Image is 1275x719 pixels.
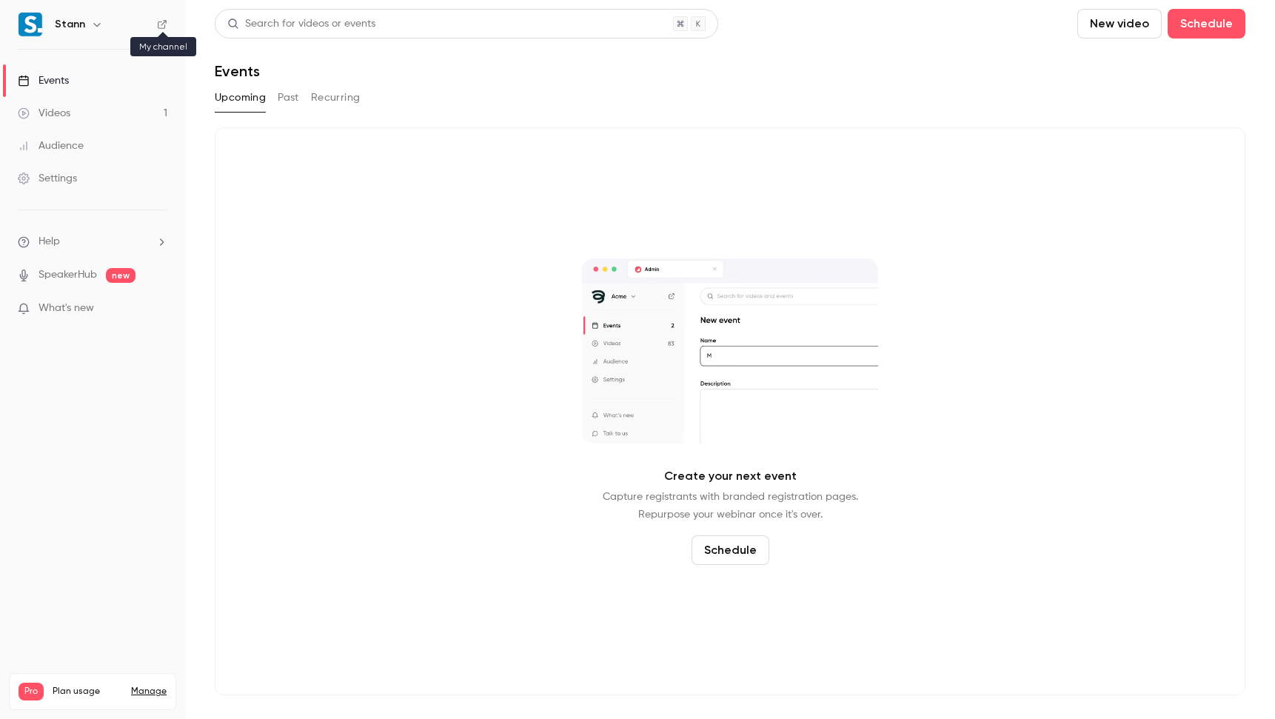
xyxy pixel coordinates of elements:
[215,62,260,80] h1: Events
[18,73,69,88] div: Events
[18,138,84,153] div: Audience
[1168,9,1245,39] button: Schedule
[18,106,70,121] div: Videos
[603,488,858,524] p: Capture registrants with branded registration pages. Repurpose your webinar once it's over.
[311,86,361,110] button: Recurring
[227,16,375,32] div: Search for videos or events
[19,683,44,700] span: Pro
[692,535,769,565] button: Schedule
[1077,9,1162,39] button: New video
[150,302,167,315] iframe: Noticeable Trigger
[278,86,299,110] button: Past
[18,234,167,250] li: help-dropdown-opener
[55,17,85,32] h6: Stann
[19,13,42,36] img: Stann
[53,686,122,698] span: Plan usage
[131,686,167,698] a: Manage
[39,267,97,283] a: SpeakerHub
[664,467,797,485] p: Create your next event
[39,301,94,316] span: What's new
[106,268,135,283] span: new
[18,171,77,186] div: Settings
[215,86,266,110] button: Upcoming
[39,234,60,250] span: Help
